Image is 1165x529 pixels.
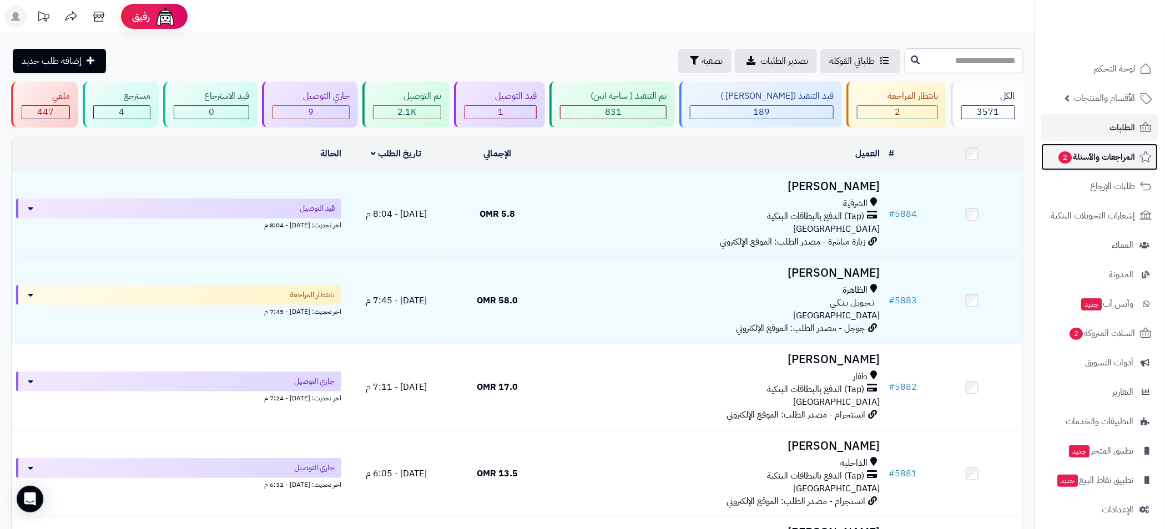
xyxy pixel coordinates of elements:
[154,6,176,28] img: ai-face.png
[856,147,880,160] a: العميل
[1066,414,1134,429] span: التطبيقات والخدمات
[552,353,880,366] h3: [PERSON_NAME]
[794,309,880,322] span: [GEOGRAPHIC_DATA]
[1042,349,1158,376] a: أدوات التسويق
[209,105,214,119] span: 0
[841,457,868,470] span: الداخلية
[1113,384,1134,400] span: التقارير
[768,383,865,396] span: (Tap) الدفع بالبطاقات البنكية
[1051,208,1136,223] span: إشعارات التحويلات البنكية
[1069,325,1136,341] span: السلات المتروكة
[174,90,249,103] div: قيد الاسترجاع
[895,105,900,119] span: 2
[1109,267,1134,282] span: المدونة
[132,10,150,23] span: رفيق
[1042,232,1158,258] a: العملاء
[1042,320,1158,347] a: السلات المتروكة2
[80,82,161,128] a: مسترجع 4
[477,467,518,480] span: 13.5 OMR
[366,294,427,307] span: [DATE] - 7:45 م
[371,147,422,160] a: تاريخ الطلب
[366,207,427,221] span: [DATE] - 8:04 م
[398,105,417,119] span: 2.1K
[1042,261,1158,288] a: المدونة
[1090,30,1154,53] img: logo-2.png
[480,207,515,221] span: 5.8 OMR
[830,297,875,309] span: تـحـويـل بـنـكـي
[1042,114,1158,141] a: الطلبات
[949,82,1026,128] a: الكل3571
[889,467,895,480] span: #
[1070,445,1090,457] span: جديد
[1042,467,1158,494] a: تطبيق نقاط البيعجديد
[1058,149,1136,165] span: المراجعات والأسئلة
[1042,55,1158,82] a: لوحة التحكم
[1042,202,1158,229] a: إشعارات التحويلات البنكية
[22,54,82,68] span: إضافة طلب جديد
[1068,443,1134,459] span: تطبيق المتجر
[857,90,938,103] div: بانتظار المراجعة
[552,267,880,279] h3: [PERSON_NAME]
[373,90,441,103] div: تم التوصيل
[768,210,865,223] span: (Tap) الدفع بالبطاقات البنكية
[498,105,503,119] span: 1
[754,105,770,119] span: 189
[16,218,341,230] div: اخر تحديث: [DATE] - 8:04 م
[17,486,43,512] div: Open Intercom Messenger
[22,106,69,119] div: 447
[768,470,865,482] span: (Tap) الدفع بالبطاقات البنكية
[1042,496,1158,523] a: الإعدادات
[290,289,335,301] span: بانتظار المراجعة
[858,106,937,119] div: 2
[844,197,868,210] span: الشرقية
[273,90,350,103] div: جاري التوصيل
[374,106,441,119] div: 2088
[1102,502,1134,517] span: الإعدادات
[1091,179,1136,194] span: طلبات الإرجاع
[300,203,335,214] span: قيد التوصيل
[794,222,880,236] span: [GEOGRAPHIC_DATA]
[452,82,547,128] a: قيد التوصيل 1
[678,49,732,73] button: تصفية
[1042,291,1158,317] a: وآتس آبجديد
[29,6,57,30] a: تحديثات المنصة
[309,105,314,119] span: 9
[760,54,808,68] span: تصدير الطلبات
[465,106,536,119] div: 1
[843,284,868,297] span: الظاهرة
[260,82,360,128] a: جاري التوصيل 9
[690,106,833,119] div: 189
[1042,144,1158,170] a: المراجعات والأسئلة2
[93,90,150,103] div: مسترجع
[16,391,341,403] div: اخر تحديث: [DATE] - 7:24 م
[889,294,895,307] span: #
[1042,173,1158,200] a: طلبات الإرجاع
[552,440,880,452] h3: [PERSON_NAME]
[547,82,677,128] a: تم التنفيذ ( ساحة اتين) 831
[690,90,834,103] div: قيد التنفيذ ([PERSON_NAME] )
[1058,475,1078,487] span: جديد
[720,235,866,248] span: زيارة مباشرة - مصدر الطلب: الموقع الإلكتروني
[727,495,866,508] span: انستجرام - مصدر الطلب: الموقع الإلكتروني
[702,54,723,68] span: تصفية
[273,106,349,119] div: 9
[477,294,518,307] span: 58.0 OMR
[1081,296,1134,312] span: وآتس آب
[320,147,341,160] a: الحالة
[552,180,880,193] h3: [PERSON_NAME]
[889,380,917,394] a: #5882
[677,82,844,128] a: قيد التنفيذ ([PERSON_NAME] ) 189
[16,478,341,490] div: اخر تحديث: [DATE] - 6:32 م
[794,482,880,495] span: [GEOGRAPHIC_DATA]
[794,395,880,409] span: [GEOGRAPHIC_DATA]
[735,49,817,73] a: تصدير الطلبات
[1042,438,1158,464] a: تطبيق المتجرجديد
[1095,61,1136,77] span: لوحة التحكم
[465,90,537,103] div: قيد التوصيل
[1112,237,1134,253] span: العملاء
[366,467,427,480] span: [DATE] - 6:05 م
[1075,90,1136,106] span: الأقسام والمنتجات
[737,322,866,335] span: جوجل - مصدر الطلب: الموقع الإلكتروني
[13,49,106,73] a: إضافة طلب جديد
[1042,379,1158,405] a: التقارير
